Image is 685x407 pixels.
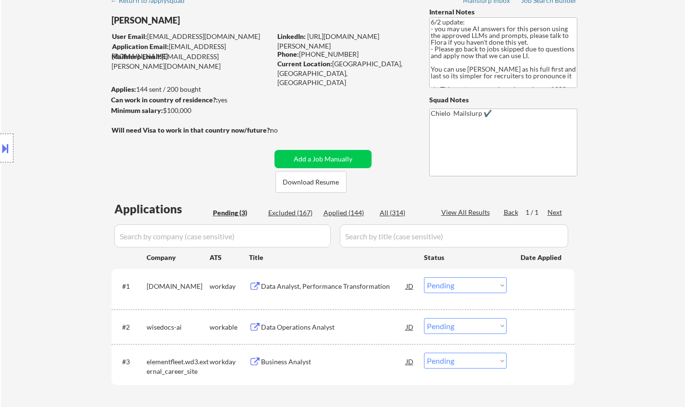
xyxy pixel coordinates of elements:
div: 1 / 1 [525,208,548,217]
div: Squad Notes [429,95,577,105]
div: Next [548,208,563,217]
input: Search by company (case sensitive) [114,224,331,247]
button: Add a Job Manually [274,150,372,168]
div: [EMAIL_ADDRESS][DOMAIN_NAME] [112,42,271,61]
div: Date Applied [521,253,563,262]
strong: LinkedIn: [277,32,306,40]
div: Applied (144) [324,208,372,218]
div: All (314) [380,208,428,218]
div: Title [249,253,415,262]
div: workday [210,282,249,291]
input: Search by title (case sensitive) [340,224,568,247]
div: #3 [122,357,139,367]
div: [EMAIL_ADDRESS][DOMAIN_NAME] [112,32,271,41]
div: [GEOGRAPHIC_DATA], [GEOGRAPHIC_DATA], [GEOGRAPHIC_DATA] [277,59,413,87]
div: ATS [210,253,249,262]
div: Excluded (167) [268,208,316,218]
div: [EMAIL_ADDRESS][PERSON_NAME][DOMAIN_NAME] [112,52,271,71]
div: JD [405,318,415,335]
strong: Application Email: [112,42,169,50]
div: [PHONE_NUMBER] [277,49,413,59]
a: [URL][DOMAIN_NAME][PERSON_NAME] [277,32,379,50]
div: $100,000 [111,106,271,115]
div: Company [147,253,210,262]
div: Back [504,208,519,217]
div: wisedocs-ai [147,322,210,332]
div: #2 [122,322,139,332]
div: Data Operations Analyst [261,322,406,332]
button: Download Resume [275,171,347,193]
div: 144 sent / 200 bought [111,85,271,94]
strong: User Email: [112,32,147,40]
strong: Mailslurp Email: [112,52,162,61]
strong: Current Location: [277,60,332,68]
div: elementfleet.wd3.external_career_site [147,357,210,376]
div: no [270,125,298,135]
div: Data Analyst, Performance Transformation [261,282,406,291]
div: Business Analyst [261,357,406,367]
strong: Will need Visa to work in that country now/future?: [112,126,272,134]
strong: Phone: [277,50,299,58]
div: JD [405,277,415,295]
div: Internal Notes [429,7,577,17]
div: [DOMAIN_NAME] [147,282,210,291]
div: Pending (3) [213,208,261,218]
div: Status [424,248,507,266]
div: yes [111,95,268,105]
div: View All Results [441,208,493,217]
div: workable [210,322,249,332]
div: [PERSON_NAME] [112,14,309,26]
div: workday [210,357,249,367]
div: JD [405,353,415,370]
div: #1 [122,282,139,291]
